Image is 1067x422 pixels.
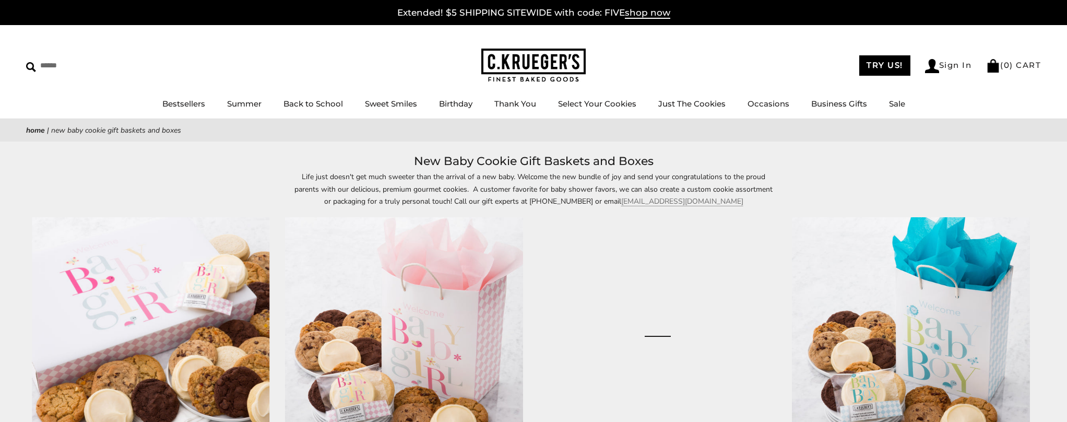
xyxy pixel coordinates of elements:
span: shop now [625,7,670,19]
p: Life just doesn't get much sweeter than the arrival of a new baby. Welcome the new bundle of joy ... [293,171,774,207]
nav: breadcrumbs [26,124,1041,136]
img: Bag [986,59,1000,73]
a: (0) CART [986,60,1041,70]
img: Search [26,62,36,72]
h1: New Baby Cookie Gift Baskets and Boxes [42,152,1025,171]
span: 0 [1004,60,1010,70]
a: Sign In [925,59,972,73]
a: Extended! $5 SHIPPING SITEWIDE with code: FIVEshop now [397,7,670,19]
a: TRY US! [859,55,910,76]
a: Back to School [283,99,343,109]
a: Business Gifts [811,99,867,109]
a: Home [26,125,45,135]
span: | [47,125,49,135]
img: C.KRUEGER'S [481,49,586,83]
a: Just The Cookies [658,99,726,109]
a: [EMAIL_ADDRESS][DOMAIN_NAME] [621,196,743,206]
img: Account [925,59,939,73]
a: Bestsellers [162,99,205,109]
a: Sale [889,99,905,109]
a: Select Your Cookies [558,99,636,109]
input: Search [26,57,150,74]
a: Summer [227,99,262,109]
span: New Baby Cookie Gift Baskets and Boxes [51,125,181,135]
a: Sweet Smiles [365,99,417,109]
a: Birthday [439,99,472,109]
a: Thank You [494,99,536,109]
a: Occasions [748,99,789,109]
